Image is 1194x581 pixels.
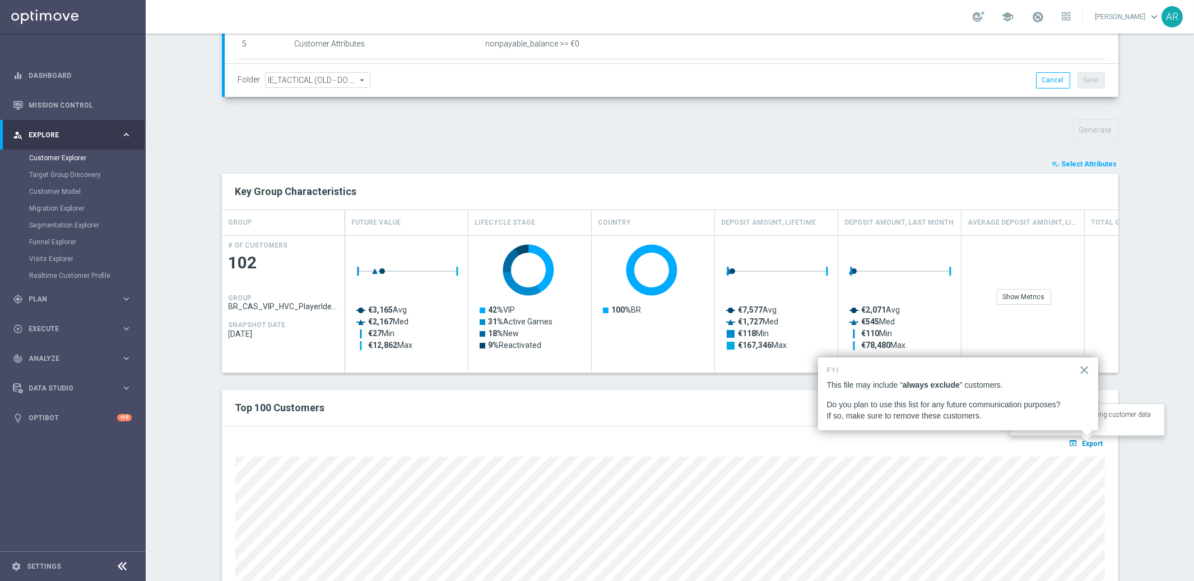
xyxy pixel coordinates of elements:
text: New [488,329,519,338]
span: Explore [29,132,121,138]
span: Execute [29,326,121,332]
h4: Average Deposit Amount, Lifetime [968,213,1077,233]
a: Realtime Customer Profile [29,271,117,280]
tspan: €110 [861,329,879,338]
div: Realtime Customer Profile [29,267,145,284]
button: equalizer Dashboard [12,71,132,80]
tspan: 31% [488,317,503,326]
tspan: €167,346 [738,341,772,350]
h2: Key Group Characteristics [235,185,1105,198]
text: Med [368,317,408,326]
button: gps_fixed Plan keyboard_arrow_right [12,295,132,304]
div: person_search Explore keyboard_arrow_right [12,131,132,140]
div: Mission Control [12,101,132,110]
button: Cancel [1036,72,1070,88]
div: +10 [117,414,132,421]
h4: # OF CUSTOMERS [229,241,288,249]
div: Target Group Discovery [29,166,145,183]
a: Funnel Explorer [29,238,117,247]
div: play_circle_outline Execute keyboard_arrow_right [12,324,132,333]
span: Plan [29,296,121,303]
span: 2025-09-11 [229,329,338,338]
text: BR [611,305,641,314]
td: Customer Attributes [290,59,480,87]
a: Settings [27,563,61,570]
i: lightbulb [13,413,23,423]
span: Data Studio [29,385,121,392]
button: open_in_browser Export [1067,436,1105,450]
p: This file may include “ [827,380,903,389]
div: Data Studio [13,383,121,393]
text: Min [861,329,892,338]
text: Med [861,317,895,326]
i: keyboard_arrow_right [121,353,132,364]
tspan: €118 [738,329,756,338]
div: Dashboard [13,61,132,90]
tspan: 9% [488,341,499,350]
tspan: €78,480 [861,341,890,350]
td: Customer Attributes [290,31,480,59]
span: BR_CAS_VIP_HVC_PlayerIdentification_Big Loss_BigDeps_TARGET [229,302,338,311]
text: Avg [368,305,407,314]
h2: Top 100 Customers [235,401,736,415]
i: play_circle_outline [13,324,23,334]
i: open_in_browser [1069,439,1081,448]
tspan: €12,862 [368,341,397,350]
i: settings [11,561,21,571]
tspan: 100% [611,305,631,314]
h4: Lifecycle Stage [475,213,536,233]
button: lightbulb Optibot +10 [12,413,132,422]
p: FYI [827,366,1089,374]
button: Close [1079,361,1090,379]
text: Avg [738,305,777,314]
button: playlist_add_check Select Attributes [1051,158,1118,170]
h4: Total GGR, Lifetime [1091,213,1164,233]
tspan: 42% [488,305,503,314]
tspan: €27 [368,329,382,338]
a: Target Group Discovery [29,170,117,179]
text: Min [738,329,769,338]
h4: SNAPSHOT DATE [229,321,286,329]
h4: Deposit Amount, Last Month [845,213,954,233]
h4: Future Value [352,213,401,233]
button: Data Studio keyboard_arrow_right [12,384,132,393]
h4: Deposit Amount, Lifetime [722,213,816,233]
tspan: €3,165 [368,305,393,314]
p: If so, make sure to remove these customers. [827,411,1089,422]
text: Avg [861,305,900,314]
strong: always exclude [903,380,960,389]
button: Save [1077,72,1105,88]
h4: Country [598,213,631,233]
button: track_changes Analyze keyboard_arrow_right [12,354,132,363]
a: Customer Explorer [29,154,117,162]
text: Min [368,329,394,338]
div: Mission Control [13,90,132,120]
span: Select Attributes [1062,160,1117,168]
text: Active Games [488,317,552,326]
div: Plan [13,294,121,304]
span: nonpayable_balance >= €0 [485,39,579,49]
p: Do you plan to use this list for any future communication purposes? [827,399,1089,411]
text: VIP [488,305,515,314]
div: Funnel Explorer [29,234,145,250]
i: person_search [13,130,23,140]
span: 102 [229,252,338,274]
i: gps_fixed [13,294,23,304]
i: keyboard_arrow_right [121,383,132,393]
tspan: 18% [488,329,503,338]
div: Press SPACE to select this row. [222,235,345,373]
text: Max [368,341,412,350]
text: Max [738,341,787,350]
span: keyboard_arrow_down [1148,11,1160,23]
div: Execute [13,324,121,334]
i: keyboard_arrow_right [121,129,132,140]
p: ” customers. [960,380,1003,389]
a: Segmentation Explorer [29,221,117,230]
a: Mission Control [29,90,132,120]
h4: GROUP [229,213,252,233]
a: [PERSON_NAME]keyboard_arrow_down [1094,8,1162,25]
